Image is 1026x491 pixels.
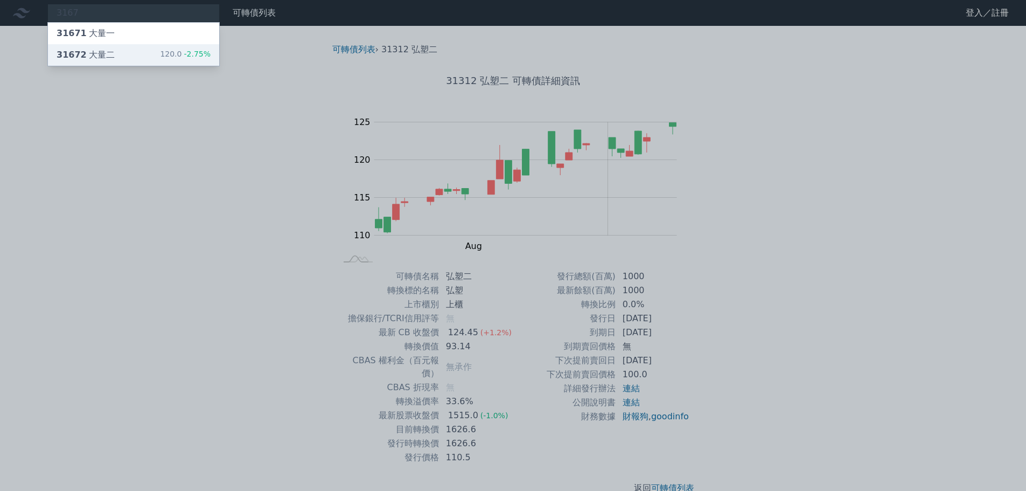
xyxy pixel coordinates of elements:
[48,44,219,66] a: 31672大量二 120.0-2.75%
[48,23,219,44] a: 31671大量一
[57,28,87,38] span: 31671
[182,50,211,58] span: -2.75%
[160,49,211,61] div: 120.0
[57,27,115,40] div: 大量一
[57,50,87,60] span: 31672
[57,49,115,61] div: 大量二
